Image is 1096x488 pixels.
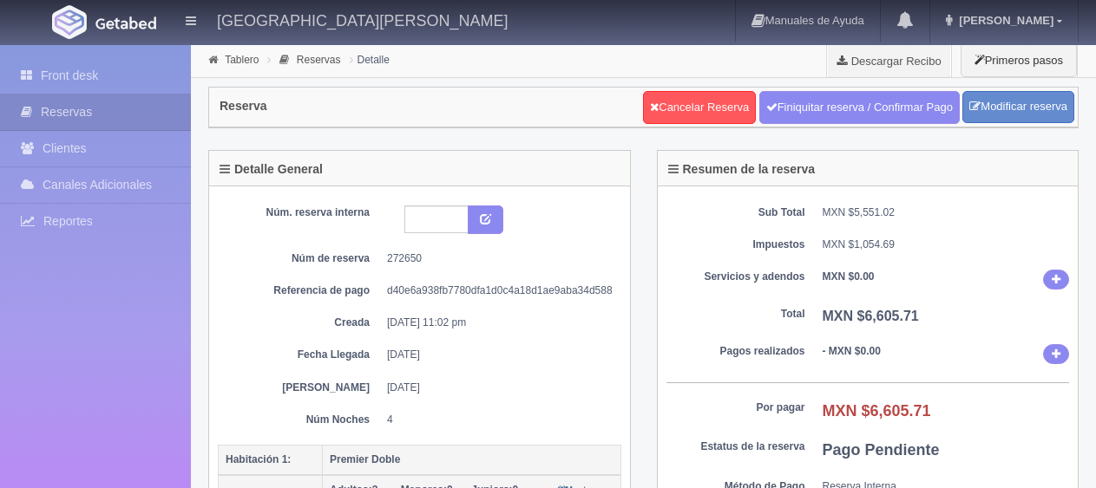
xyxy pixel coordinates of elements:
dt: Servicios y adendos [666,270,805,284]
dd: 272650 [387,251,608,266]
h4: Resumen de la reserva [668,163,816,176]
h4: Detalle General [220,163,323,176]
dt: Referencia de pago [231,283,370,298]
dd: [DATE] [387,348,608,362]
a: Finiquitar reserva / Confirmar Pago [759,91,960,124]
dd: MXN $1,054.69 [823,237,1070,252]
dt: Fecha Llegada [231,348,370,362]
b: Habitación 1: [226,453,291,465]
a: Cancelar Reserva [643,91,756,124]
dt: Núm. reserva interna [231,205,370,220]
span: [PERSON_NAME] [955,14,1053,27]
button: Primeros pasos [961,43,1077,77]
dd: [DATE] [387,381,608,395]
dt: Núm Noches [231,413,370,427]
li: Detalle [345,51,394,68]
dt: Pagos realizados [666,344,805,359]
dd: [DATE] 11:02 pm [387,316,608,330]
dt: Creada [231,316,370,330]
b: MXN $0.00 [823,270,875,283]
dt: [PERSON_NAME] [231,381,370,395]
a: Tablero [225,54,259,66]
dd: MXN $5,551.02 [823,205,1070,220]
img: Getabed [52,5,87,39]
b: - MXN $0.00 [823,345,881,357]
b: Pago Pendiente [823,441,940,459]
dd: 4 [387,413,608,427]
img: Getabed [95,16,156,29]
b: MXN $6,605.71 [823,309,919,323]
dd: d40e6a938fb7780dfa1d0c4a18d1ae9aba34d588 [387,283,608,298]
dt: Por pagar [666,400,805,415]
dt: Estatus de la reserva [666,439,805,454]
a: Reservas [297,54,341,66]
b: MXN $6,605.71 [823,402,931,420]
h4: [GEOGRAPHIC_DATA][PERSON_NAME] [217,9,508,30]
dt: Impuestos [666,237,805,252]
dt: Núm de reserva [231,251,370,266]
h4: Reserva [220,100,267,113]
dt: Sub Total [666,205,805,220]
a: Modificar reserva [962,91,1074,123]
a: Descargar Recibo [827,43,951,78]
dt: Total [666,307,805,322]
th: Premier Doble [323,445,621,475]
